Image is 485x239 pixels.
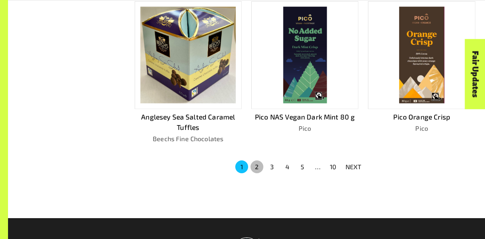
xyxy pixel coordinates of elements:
p: Pico NAS Vegan Dark Mint 80 g [251,112,358,122]
button: Go to page 10 [327,160,339,173]
button: NEXT [341,160,366,174]
button: Go to page 2 [251,160,263,173]
p: Pico Orange Crisp [368,112,475,122]
p: Pico [251,124,358,133]
a: Pico Orange CrispPico [368,1,475,144]
a: Pico NAS Vegan Dark Mint 80 gPico [251,1,358,144]
p: Beechs Fine Chocolates [135,134,242,144]
p: NEXT [346,162,362,172]
button: page 1 [235,160,248,173]
div: … [311,162,324,172]
a: Anglesey Sea Salted Caramel TufflesBeechs Fine Chocolates [135,1,242,144]
nav: pagination navigation [234,160,366,174]
p: Pico [368,124,475,133]
p: Anglesey Sea Salted Caramel Tuffles [135,112,242,133]
button: Go to page 4 [281,160,294,173]
button: Go to page 3 [266,160,279,173]
button: Go to page 5 [296,160,309,173]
